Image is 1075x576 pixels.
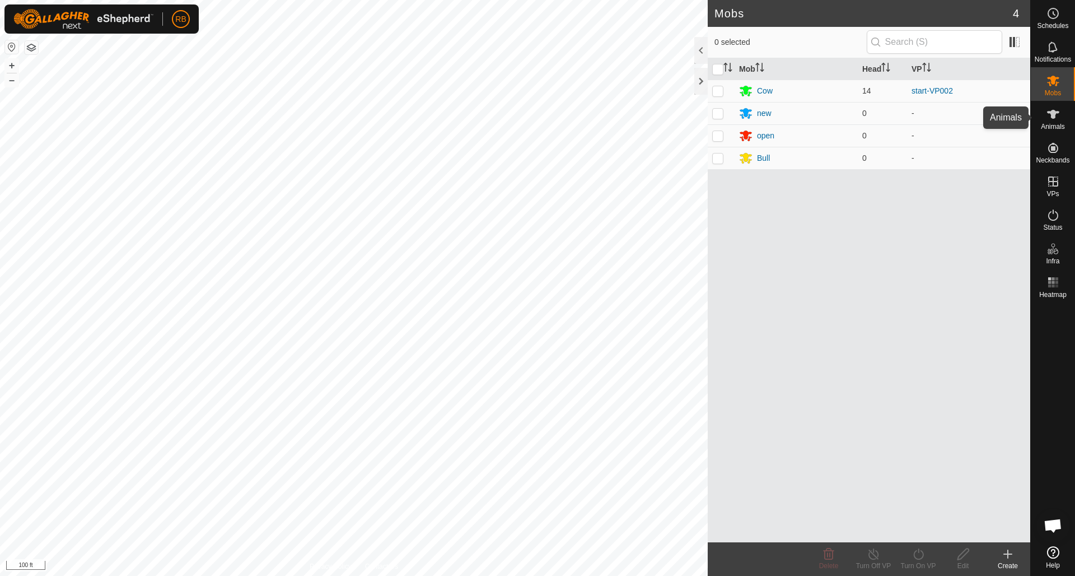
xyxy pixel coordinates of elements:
div: open [757,130,774,142]
span: 4 [1013,5,1019,22]
img: Gallagher Logo [13,9,153,29]
button: – [5,73,18,87]
p-sorticon: Activate to sort [922,64,931,73]
a: Privacy Policy [310,561,352,572]
span: Help [1046,562,1060,569]
button: Reset Map [5,40,18,54]
a: start-VP002 [912,86,953,95]
a: Open chat [1036,509,1070,542]
td: - [907,124,1030,147]
span: Delete [819,562,839,570]
a: Help [1031,542,1075,573]
th: Head [858,58,907,80]
a: Contact Us [365,561,398,572]
span: 0 [862,154,867,162]
p-sorticon: Activate to sort [723,64,732,73]
div: Turn Off VP [851,561,896,571]
div: Bull [757,152,770,164]
span: Notifications [1035,56,1071,63]
th: VP [907,58,1030,80]
th: Mob [735,58,858,80]
span: 0 [862,109,867,118]
span: RB [175,13,186,25]
span: Heatmap [1039,291,1067,298]
td: - [907,102,1030,124]
span: Schedules [1037,22,1068,29]
div: Edit [941,561,985,571]
span: Status [1043,224,1062,231]
div: Turn On VP [896,561,941,571]
h2: Mobs [714,7,1013,20]
span: VPs [1046,191,1059,197]
div: Cow [757,85,773,97]
span: Neckbands [1036,157,1069,164]
div: Create [985,561,1030,571]
div: new [757,108,772,119]
p-sorticon: Activate to sort [755,64,764,73]
span: 0 [862,131,867,140]
span: Animals [1041,123,1065,130]
p-sorticon: Activate to sort [881,64,890,73]
td: - [907,147,1030,169]
span: Mobs [1045,90,1061,96]
span: 14 [862,86,871,95]
span: 0 selected [714,36,867,48]
button: + [5,59,18,72]
span: Infra [1046,258,1059,264]
input: Search (S) [867,30,1002,54]
button: Map Layers [25,41,38,54]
